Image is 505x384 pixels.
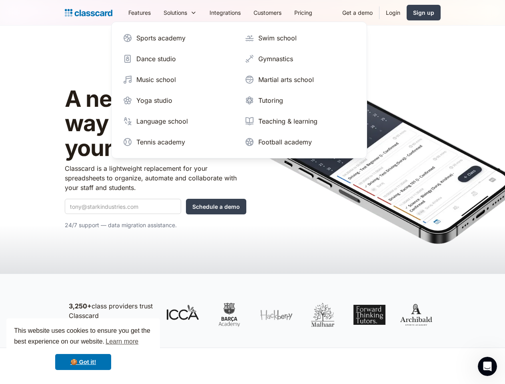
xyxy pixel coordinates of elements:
[258,54,293,64] div: Gymnastics
[55,354,111,370] a: dismiss cookie message
[65,199,181,214] input: tony@starkindustries.com
[6,318,160,378] div: cookieconsent
[186,199,246,214] input: Schedule a demo
[242,113,359,129] a: Teaching & learning
[120,51,237,67] a: Dance studio
[120,134,237,150] a: Tennis academy
[69,302,92,310] strong: 3,250+
[120,72,237,88] a: Music school
[164,8,187,17] div: Solutions
[258,137,312,147] div: Football academy
[136,33,186,43] div: Sports academy
[136,96,172,105] div: Yoga studio
[413,8,434,17] div: Sign up
[65,164,246,192] p: Classcard is a lightweight replacement for your spreadsheets to organize, automate and collaborat...
[203,4,247,22] a: Integrations
[120,113,237,129] a: Language school
[120,92,237,108] a: Yoga studio
[104,336,140,348] a: learn more about cookies
[478,357,497,376] iframe: Intercom live chat
[14,326,152,348] span: This website uses cookies to ensure you get the best experience on our website.
[242,92,359,108] a: Tutoring
[111,22,367,158] nav: Solutions
[122,4,157,22] a: Features
[136,116,188,126] div: Language school
[120,30,237,46] a: Sports academy
[136,137,185,147] div: Tennis academy
[288,4,319,22] a: Pricing
[242,134,359,150] a: Football academy
[336,4,379,22] a: Get a demo
[136,54,176,64] div: Dance studio
[65,7,112,18] a: home
[65,199,246,214] form: Quick Demo Form
[258,75,314,84] div: Martial arts school
[379,4,407,22] a: Login
[258,96,283,105] div: Tutoring
[258,116,317,126] div: Teaching & learning
[157,4,203,22] div: Solutions
[65,87,246,161] h1: A new, intelligent way to manage your students
[258,33,297,43] div: Swim school
[136,75,176,84] div: Music school
[242,51,359,67] a: Gymnastics
[242,72,359,88] a: Martial arts school
[247,4,288,22] a: Customers
[65,220,246,230] p: 24/7 support — data migration assistance.
[69,301,155,320] p: class providers trust Classcard
[242,30,359,46] a: Swim school
[407,5,441,20] a: Sign up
